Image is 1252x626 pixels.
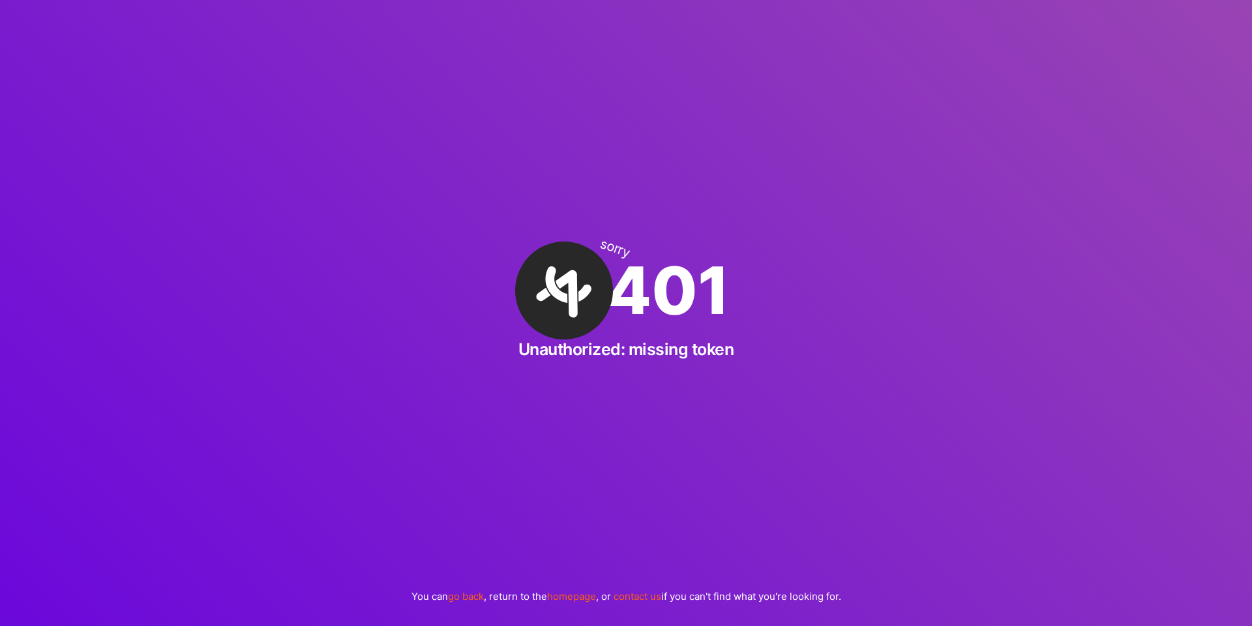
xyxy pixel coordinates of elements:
[518,339,734,359] h2: Unauthorized: missing token
[448,590,484,603] a: go back
[614,590,661,603] a: contact us
[599,236,632,260] div: sorry
[547,590,596,603] a: homepage
[498,225,630,356] img: A·Team
[522,242,730,339] div: 401
[411,589,841,603] p: You can , return to the , or if you can't find what you're looking for.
